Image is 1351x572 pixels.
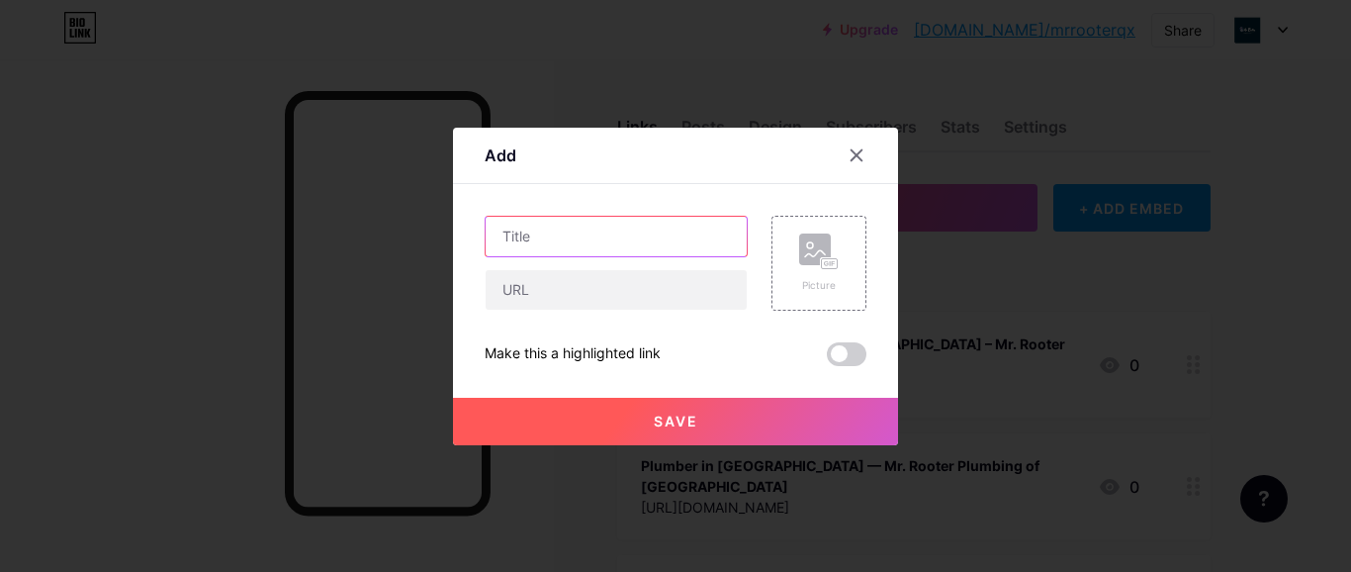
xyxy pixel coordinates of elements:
[485,143,516,167] div: Add
[799,278,839,293] div: Picture
[485,342,661,366] div: Make this a highlighted link
[486,217,747,256] input: Title
[654,413,698,429] span: Save
[486,270,747,310] input: URL
[453,398,898,445] button: Save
